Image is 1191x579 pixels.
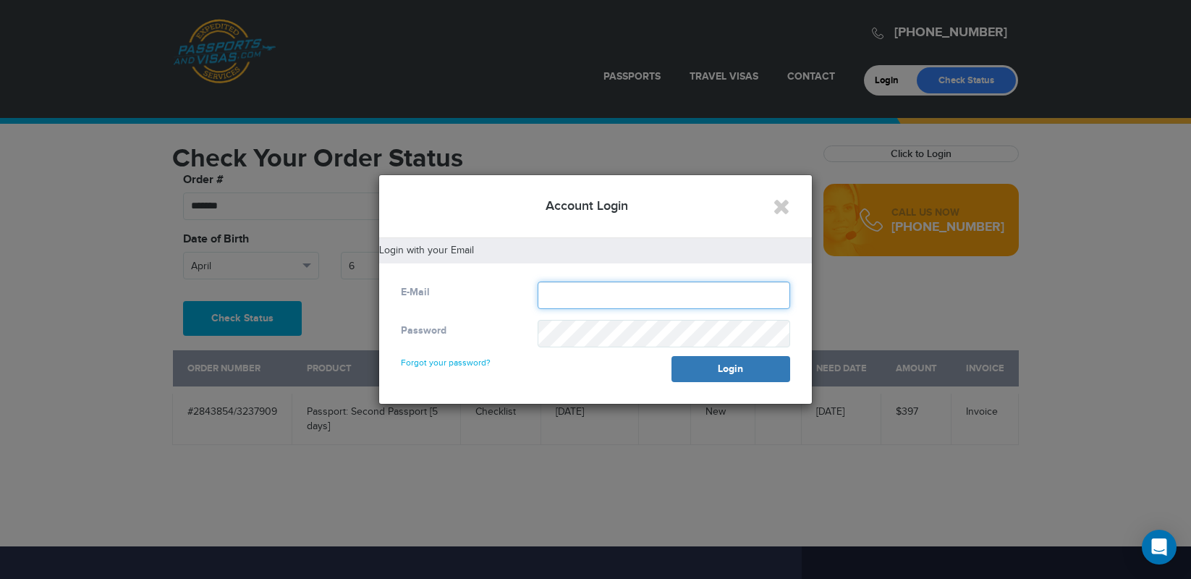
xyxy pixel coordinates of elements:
[671,356,790,382] button: Login
[379,245,812,256] h5: Login with your Email
[401,285,430,300] label: E-Mail
[773,195,790,219] button: Close
[1142,530,1177,565] div: Open Intercom Messenger
[401,324,446,338] label: Password
[401,345,491,368] a: Forgot your password?
[401,197,790,216] h4: Account Login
